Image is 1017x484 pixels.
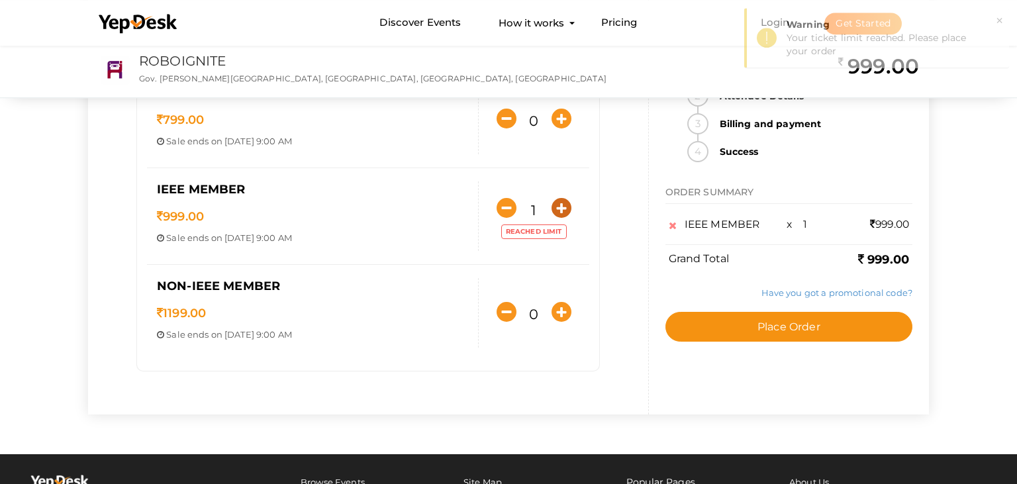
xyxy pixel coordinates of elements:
label: Grand Total [669,252,730,267]
div: Warning [787,18,999,31]
a: Discover Events [379,11,461,35]
span: 999.00 [870,218,909,230]
span: Place Order [757,320,820,333]
span: NON-IEEE MEMBER [157,279,280,293]
img: RSPMBPJE_small.png [101,56,130,85]
span: 799.00 [157,113,204,127]
a: Have you got a promotional code? [761,287,912,297]
button: How it works [495,11,568,35]
p: ends on [DATE] 9:00 AM [157,232,468,244]
a: ROBOIGNITE [139,53,226,69]
span: Sale [166,329,185,340]
strong: Success [712,141,912,162]
span: ORDER SUMMARY [665,186,754,198]
span: x 1 [787,218,807,230]
button: Place Order [665,312,912,342]
button: × [995,13,1004,28]
span: IEEE MEMBER [685,218,760,230]
span: Sale [166,136,185,146]
span: IEEE MEMBER [157,182,246,197]
span: 999.00 [157,209,204,224]
strong: Billing and payment [712,113,912,134]
a: Pricing [601,11,638,35]
p: ends on [DATE] 9:00 AM [157,328,468,341]
b: 999.00 [858,252,909,267]
label: Reached limit [501,224,567,239]
div: Your ticket limit reached. Please place your order [787,31,999,58]
p: Gov. [PERSON_NAME][GEOGRAPHIC_DATA], [GEOGRAPHIC_DATA], [GEOGRAPHIC_DATA], [GEOGRAPHIC_DATA] [139,73,648,84]
span: Sale [166,232,185,243]
span: 1199.00 [157,306,206,320]
p: ends on [DATE] 9:00 AM [157,135,468,148]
